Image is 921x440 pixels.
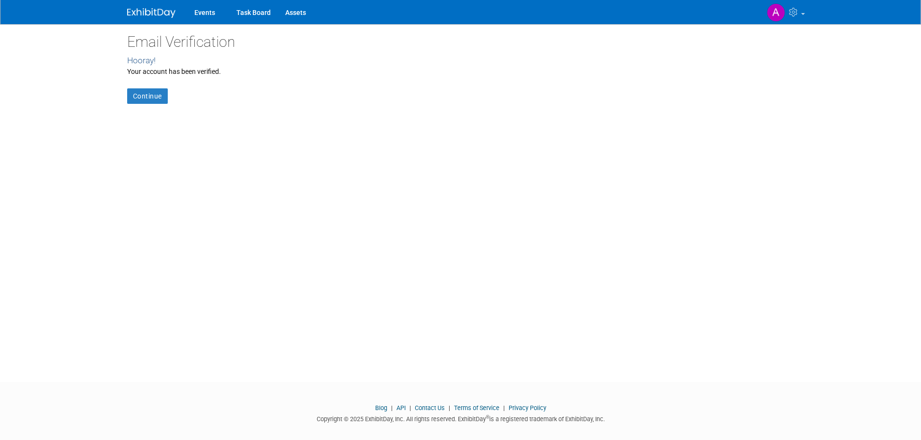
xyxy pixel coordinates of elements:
a: Contact Us [415,404,445,412]
sup: ® [486,414,489,420]
a: Continue [127,88,168,104]
a: API [396,404,406,412]
h2: Email Verification [127,34,794,50]
img: ExhibitDay [127,8,175,18]
span: | [389,404,395,412]
div: Your account has been verified. [127,67,794,76]
a: Privacy Policy [509,404,546,412]
a: Terms of Service [454,404,499,412]
img: Anthony Santino [767,3,785,22]
div: Hooray! [127,55,794,67]
span: | [407,404,413,412]
a: Blog [375,404,387,412]
span: | [446,404,453,412]
span: | [501,404,507,412]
